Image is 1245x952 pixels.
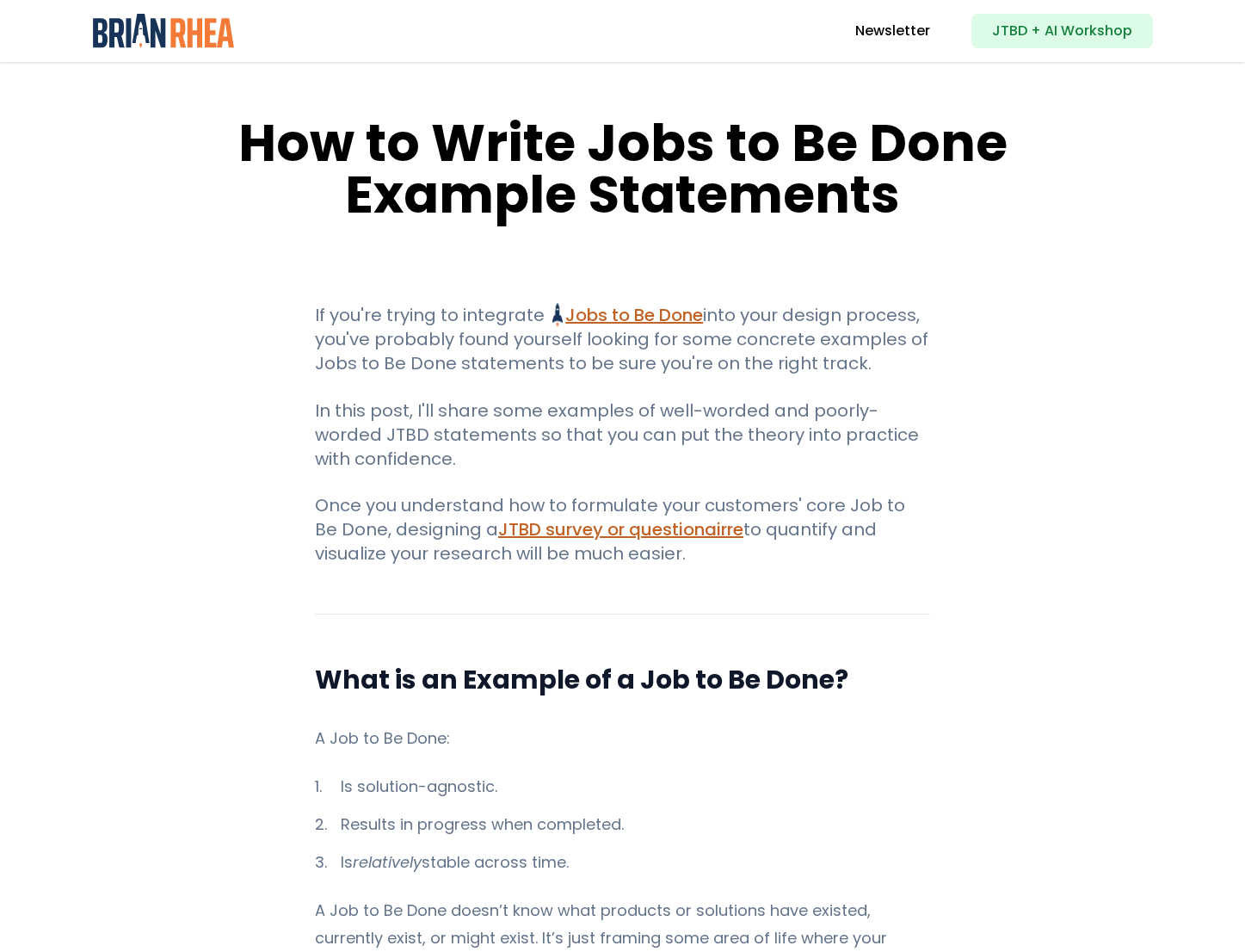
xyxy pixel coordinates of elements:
em: relatively [353,851,422,873]
a: Jobs to Be Done [552,303,703,327]
li: Is stable across time. [315,849,930,876]
h1: How to Write Jobs to Be Done Example Statements [207,117,1038,220]
a: JTBD + AI Workshop [971,14,1153,48]
p: A Job to Be Done: [315,725,930,752]
p: Once you understand how to formulate your customers' core Job to Be Done, designing a to quantify... [315,493,930,566]
p: If you're trying to integrate into your design process, you've probably found yourself looking fo... [315,303,930,375]
a: Newsletter [855,21,930,41]
h2: What is an Example of a Job to Be Done? [315,663,930,697]
p: In this post, I'll share some examples of well-worded and poorly-worded JTBD statements so that y... [315,399,930,471]
li: Results in progress when completed. [315,811,930,838]
img: Brian Rhea [93,14,235,48]
li: Is solution-agnostic. [315,773,930,801]
a: JTBD survey or questionairre [498,517,743,541]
